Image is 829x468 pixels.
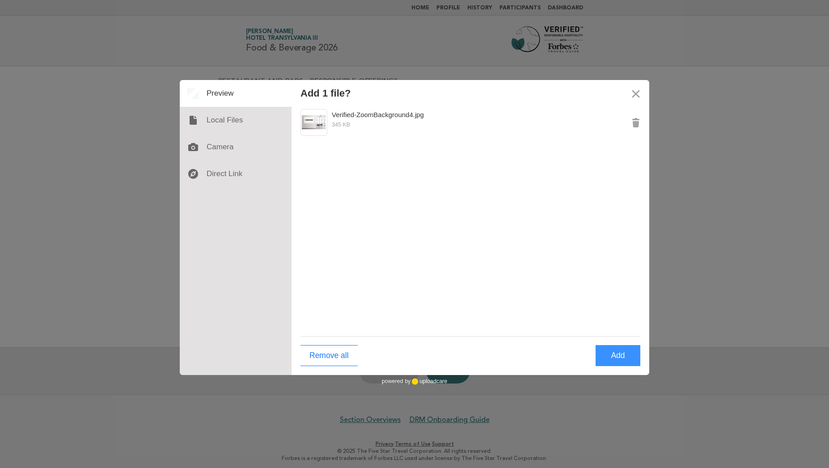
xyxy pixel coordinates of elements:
div: Preview Verified-ZoomBackground4.jpg [300,109,622,136]
button: Remove all [300,345,358,366]
button: Add [596,345,640,366]
div: powered by [382,375,447,388]
a: uploadcare [410,378,447,385]
div: 345 KB [300,120,613,129]
div: Add 1 file? [300,88,351,99]
div: Direct Link [180,160,292,187]
div: Local Files [180,107,292,134]
div: Verified-ZoomBackground4.jpg [332,109,488,120]
button: Close [622,80,649,107]
button: Remove Verified-ZoomBackground4.jpg [622,109,649,136]
div: Camera [180,134,292,160]
img: Verified-ZoomBackground4.jpg [302,115,326,129]
div: Preview [180,80,292,107]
